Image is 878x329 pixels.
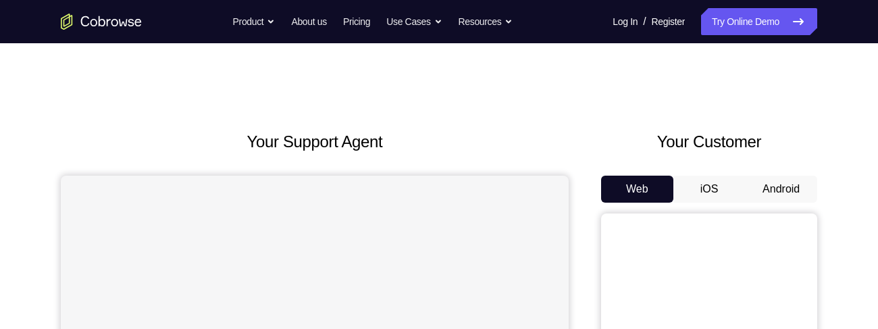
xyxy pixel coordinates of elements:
[673,176,746,203] button: iOS
[291,8,326,35] a: About us
[61,130,569,154] h2: Your Support Agent
[343,8,370,35] a: Pricing
[386,8,442,35] button: Use Cases
[601,176,673,203] button: Web
[459,8,513,35] button: Resources
[61,14,142,30] a: Go to the home page
[745,176,817,203] button: Android
[613,8,638,35] a: Log In
[233,8,276,35] button: Product
[701,8,817,35] a: Try Online Demo
[652,8,685,35] a: Register
[643,14,646,30] span: /
[601,130,817,154] h2: Your Customer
